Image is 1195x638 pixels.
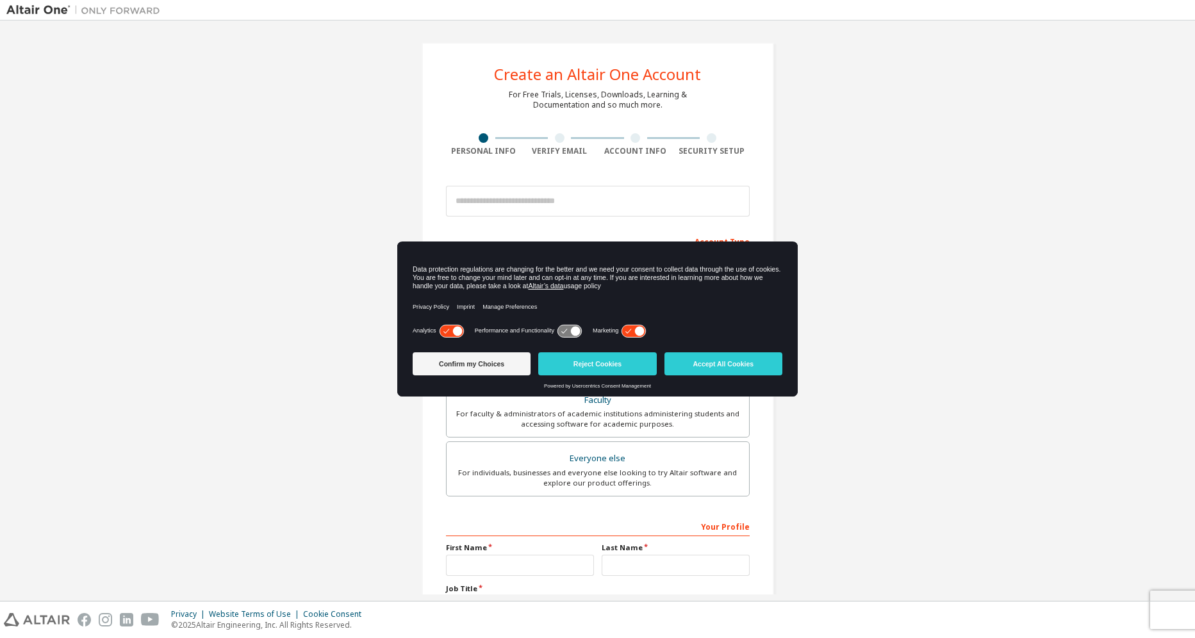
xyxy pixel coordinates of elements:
div: Faculty [454,391,741,409]
img: Altair One [6,4,167,17]
img: youtube.svg [141,613,160,626]
div: Verify Email [522,146,598,156]
div: For faculty & administrators of academic institutions administering students and accessing softwa... [454,409,741,429]
div: For Free Trials, Licenses, Downloads, Learning & Documentation and so much more. [509,90,687,110]
div: For individuals, businesses and everyone else looking to try Altair software and explore our prod... [454,468,741,488]
p: © 2025 Altair Engineering, Inc. All Rights Reserved. [171,619,369,630]
label: Job Title [446,584,750,594]
img: instagram.svg [99,613,112,626]
label: Last Name [602,543,750,553]
img: altair_logo.svg [4,613,70,626]
label: First Name [446,543,594,553]
div: Personal Info [446,146,522,156]
img: linkedin.svg [120,613,133,626]
div: Privacy [171,609,209,619]
div: Account Info [598,146,674,156]
div: Create an Altair One Account [494,67,701,82]
div: Security Setup [673,146,750,156]
div: Website Terms of Use [209,609,303,619]
div: Your Profile [446,516,750,536]
div: Everyone else [454,450,741,468]
img: facebook.svg [78,613,91,626]
div: Cookie Consent [303,609,369,619]
div: Account Type [446,231,750,251]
